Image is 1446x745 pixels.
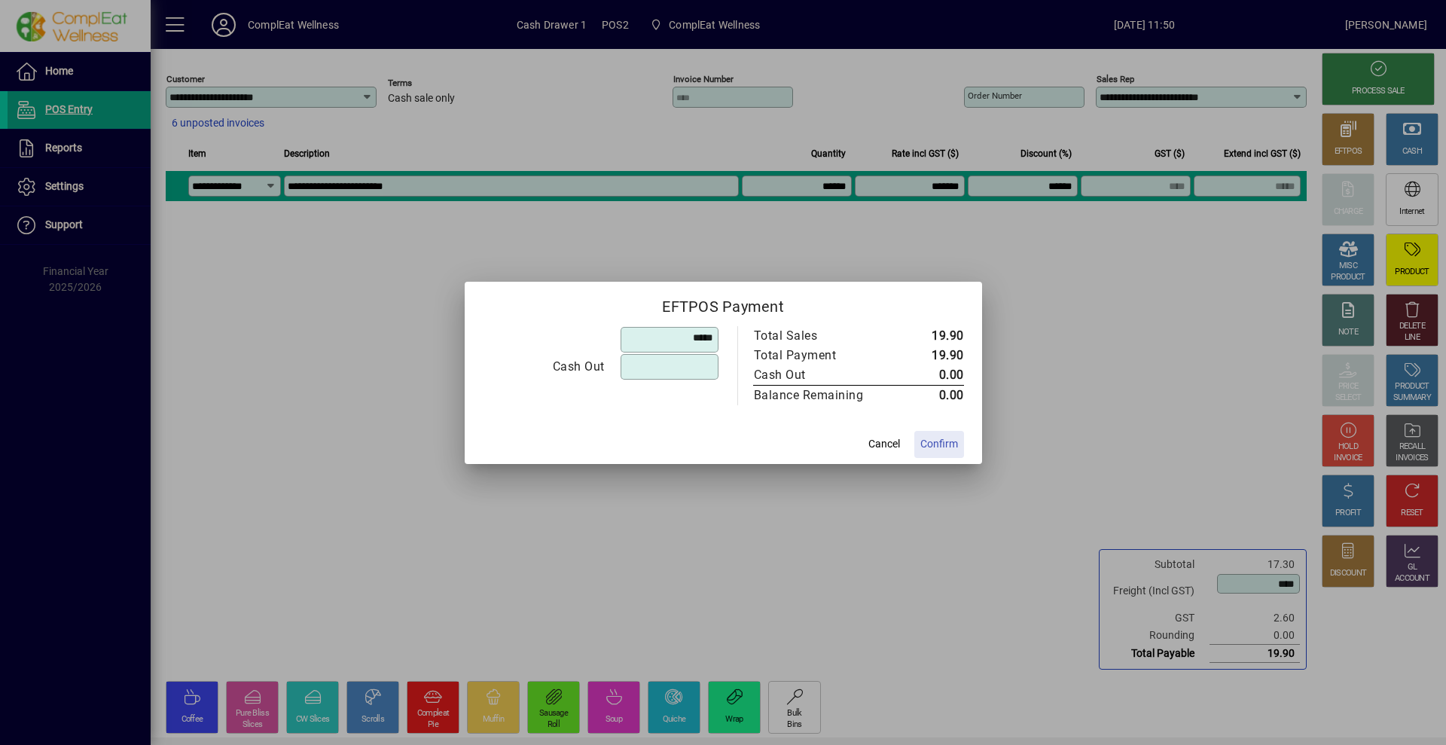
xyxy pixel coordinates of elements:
button: Confirm [914,431,964,458]
td: Total Sales [753,326,895,346]
div: Balance Remaining [754,386,880,405]
td: 0.00 [895,365,964,386]
button: Cancel [860,431,908,458]
div: Cash Out [484,358,605,376]
h2: EFTPOS Payment [465,282,982,325]
span: Confirm [920,436,958,452]
td: Total Payment [753,346,895,365]
span: Cancel [868,436,900,452]
td: 0.00 [895,385,964,405]
td: 19.90 [895,346,964,365]
td: 19.90 [895,326,964,346]
div: Cash Out [754,366,880,384]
